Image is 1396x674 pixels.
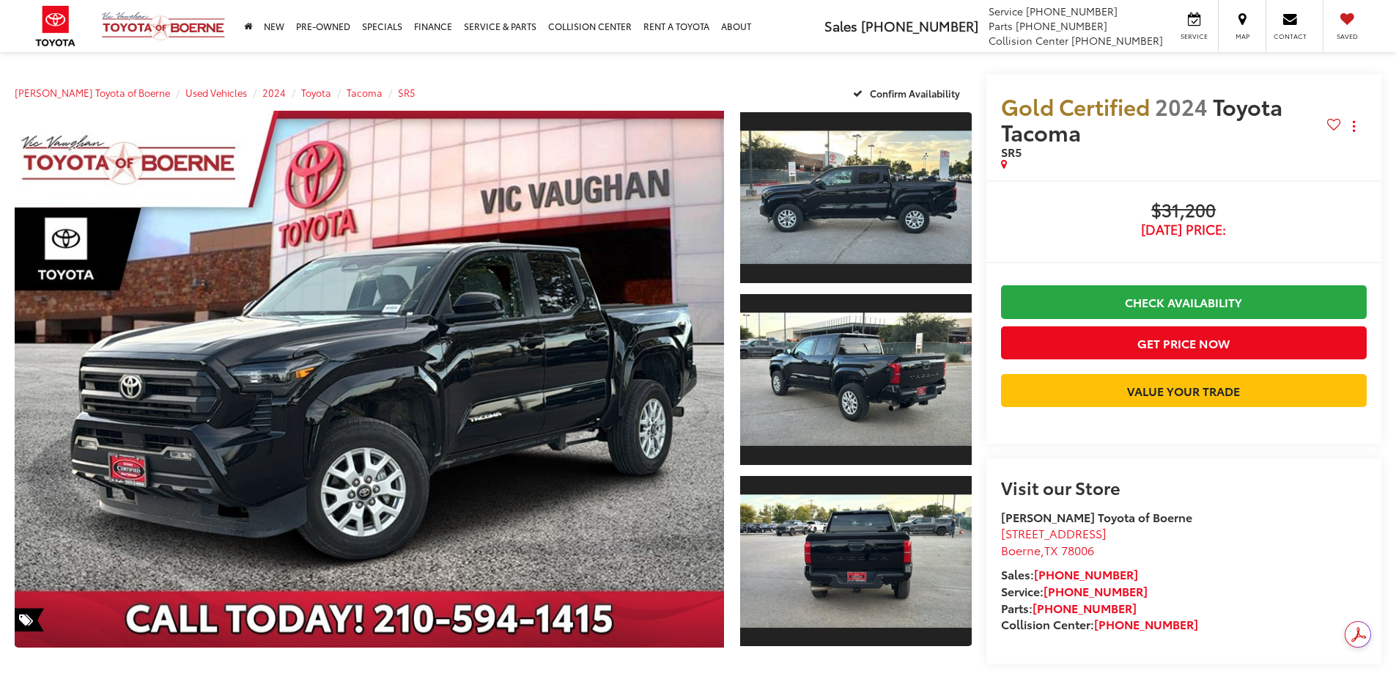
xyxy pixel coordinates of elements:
strong: Service: [1001,582,1148,599]
span: 78006 [1061,541,1094,558]
span: Service [989,4,1023,18]
span: Confirm Availability [870,87,960,100]
span: Boerne [1001,541,1041,558]
a: Toyota [301,86,331,99]
a: [PERSON_NAME] Toyota of Boerne [15,86,170,99]
a: SR5 [398,86,416,99]
img: Vic Vaughan Toyota of Boerne [101,11,226,41]
a: [PHONE_NUMBER] [1094,615,1198,632]
a: Expand Photo 0 [15,111,724,648]
span: [PHONE_NUMBER] [1016,18,1107,33]
span: $31,200 [1001,200,1367,222]
span: Toyota Tacoma [1001,90,1282,147]
button: Actions [1341,114,1367,139]
button: Confirm Availability [845,80,972,106]
strong: [PERSON_NAME] Toyota of Boerne [1001,508,1192,525]
a: 2024 [262,86,286,99]
a: Expand Photo 2 [740,293,972,466]
span: TX [1044,541,1058,558]
span: [DATE] Price: [1001,222,1367,237]
span: Map [1226,32,1258,41]
a: Value Your Trade [1001,374,1367,407]
h2: Visit our Store [1001,477,1367,497]
strong: Sales: [1001,565,1138,582]
a: Used Vehicles [185,86,247,99]
a: Tacoma [347,86,383,99]
span: [STREET_ADDRESS] [1001,524,1107,541]
span: dropdown dots [1353,120,1355,132]
a: Expand Photo 3 [740,475,972,648]
a: Expand Photo 1 [740,111,972,285]
strong: Collision Center: [1001,615,1198,632]
a: Check Availability [1001,285,1367,318]
img: 2024 Toyota Tacoma SR5 [737,494,973,627]
span: Gold Certified [1001,90,1150,122]
img: 2024 Toyota Tacoma SR5 [737,131,973,264]
button: Get Price Now [1001,326,1367,359]
span: Sales [824,16,857,35]
span: Contact [1274,32,1307,41]
a: [PHONE_NUMBER] [1033,599,1137,616]
span: [PHONE_NUMBER] [1071,33,1163,48]
span: , [1001,541,1094,558]
strong: Parts: [1001,599,1137,616]
span: Special [15,608,44,631]
a: [PHONE_NUMBER] [1034,565,1138,582]
span: Saved [1331,32,1363,41]
span: [PHONE_NUMBER] [861,16,978,35]
img: 2024 Toyota Tacoma SR5 [737,313,973,446]
span: [PHONE_NUMBER] [1026,4,1118,18]
a: [STREET_ADDRESS] Boerne,TX 78006 [1001,524,1107,558]
span: 2024 [1155,90,1208,122]
a: [PHONE_NUMBER] [1044,582,1148,599]
span: Service [1178,32,1211,41]
img: 2024 Toyota Tacoma SR5 [7,108,731,651]
span: Parts [989,18,1013,33]
span: Collision Center [989,33,1068,48]
span: SR5 [1001,143,1022,160]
